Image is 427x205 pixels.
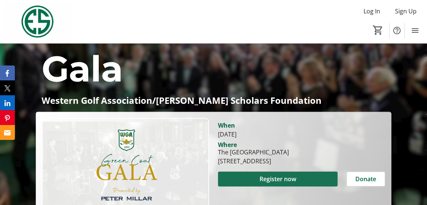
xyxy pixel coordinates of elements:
[218,130,385,139] div: [DATE]
[218,148,289,157] div: The [GEOGRAPHIC_DATA]
[218,157,289,166] div: [STREET_ADDRESS]
[218,142,237,148] div: Where
[218,121,235,130] div: When
[42,96,385,105] p: Western Golf Association/[PERSON_NAME] Scholars Foundation
[389,23,404,38] button: Help
[4,3,71,40] img: Evans Scholars Foundation's Logo
[355,174,376,183] span: Donate
[260,174,296,183] span: Register now
[364,7,380,16] span: Log In
[389,5,423,17] button: Sign Up
[218,172,338,186] button: Register now
[358,5,386,17] button: Log In
[371,23,385,37] button: Cart
[346,172,385,186] button: Donate
[395,7,417,16] span: Sign Up
[408,23,423,38] button: Menu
